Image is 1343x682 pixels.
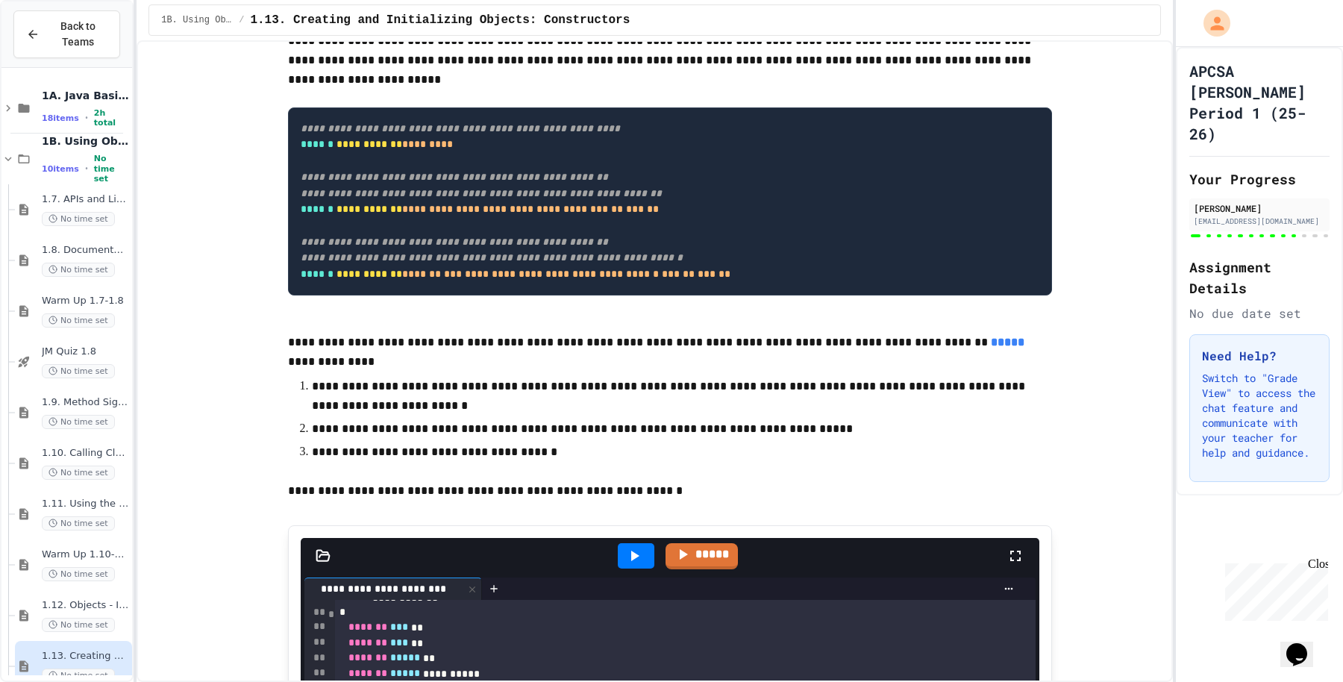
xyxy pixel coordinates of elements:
[1189,169,1330,190] h2: Your Progress
[42,113,79,123] span: 18 items
[42,295,129,307] span: Warm Up 1.7-1.8
[42,618,115,632] span: No time set
[42,498,129,510] span: 1.11. Using the Math Class
[42,164,79,174] span: 10 items
[1194,216,1325,227] div: [EMAIL_ADDRESS][DOMAIN_NAME]
[250,11,630,29] span: 1.13. Creating and Initializing Objects: Constructors
[42,313,115,328] span: No time set
[42,650,129,663] span: 1.13. Creating and Initializing Objects: Constructors
[1189,304,1330,322] div: No due date set
[42,466,115,480] span: No time set
[13,10,120,58] button: Back to Teams
[1202,371,1317,460] p: Switch to "Grade View" to access the chat feature and communicate with your teacher for help and ...
[1189,60,1330,144] h1: APCSA [PERSON_NAME] Period 1 (25-26)
[42,599,129,612] span: 1.12. Objects - Instances of Classes
[42,364,115,378] span: No time set
[1280,622,1328,667] iframe: chat widget
[42,548,129,561] span: Warm Up 1.10-1.11
[42,244,129,257] span: 1.8. Documentation with Comments and Preconditions
[1189,257,1330,298] h2: Assignment Details
[42,89,129,102] span: 1A. Java Basics
[42,212,115,226] span: No time set
[85,112,88,124] span: •
[42,396,129,409] span: 1.9. Method Signatures
[42,567,115,581] span: No time set
[1188,6,1234,40] div: My Account
[94,154,129,184] span: No time set
[48,19,107,50] span: Back to Teams
[42,263,115,277] span: No time set
[1219,557,1328,621] iframe: chat widget
[1194,201,1325,215] div: [PERSON_NAME]
[42,447,129,460] span: 1.10. Calling Class Methods
[239,14,244,26] span: /
[42,415,115,429] span: No time set
[94,108,129,128] span: 2h total
[161,14,233,26] span: 1B. Using Objects
[85,163,88,175] span: •
[42,345,129,358] span: JM Quiz 1.8
[1202,347,1317,365] h3: Need Help?
[6,6,103,95] div: Chat with us now!Close
[42,134,129,148] span: 1B. Using Objects
[42,516,115,531] span: No time set
[42,193,129,206] span: 1.7. APIs and Libraries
